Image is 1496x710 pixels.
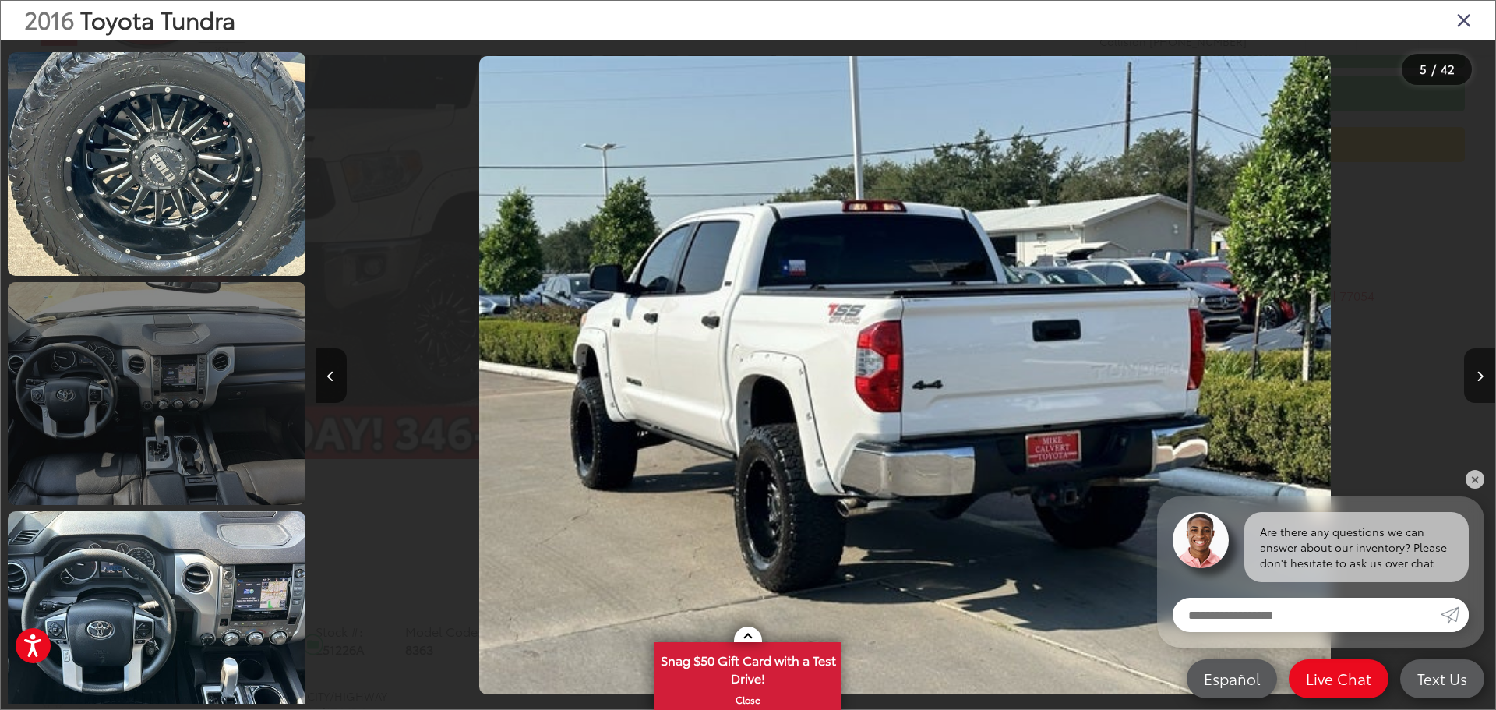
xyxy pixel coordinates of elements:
[1298,669,1379,688] span: Live Chat
[24,2,74,36] span: 2016
[5,50,308,277] img: 2016 Toyota Tundra SR5
[1441,598,1469,632] a: Submit
[656,644,840,691] span: Snag $50 Gift Card with a Test Drive!
[80,2,235,36] span: Toyota Tundra
[1173,512,1229,568] img: Agent profile photo
[1244,512,1469,582] div: Are there any questions we can answer about our inventory? Please don't hesitate to ask us over c...
[479,56,1331,695] img: 2016 Toyota Tundra SR5
[1289,659,1388,698] a: Live Chat
[1441,60,1455,77] span: 42
[1400,659,1484,698] a: Text Us
[1410,669,1475,688] span: Text Us
[1187,659,1277,698] a: Español
[1430,64,1438,75] span: /
[1420,60,1427,77] span: 5
[1196,669,1268,688] span: Español
[1173,598,1441,632] input: Enter your message
[1464,348,1495,403] button: Next image
[316,348,347,403] button: Previous image
[1456,9,1472,30] i: Close gallery
[315,56,1494,695] div: 2016 Toyota Tundra SR5 4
